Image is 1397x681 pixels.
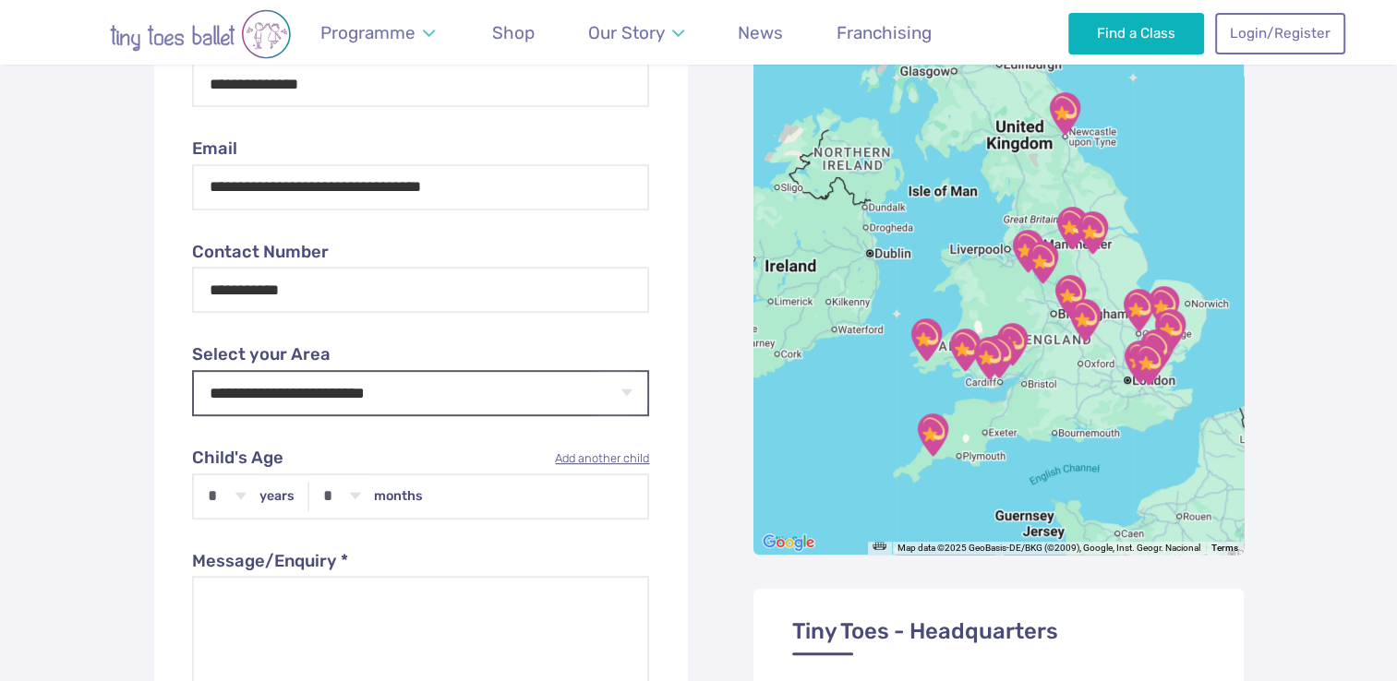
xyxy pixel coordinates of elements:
div: Swansea, Neath Port Talbot and Llanelli [942,327,988,373]
div: North Nottinghamshire & South Yorkshire [1069,209,1115,256]
div: Cheshire East [1005,228,1051,274]
div: Gravesend & Medway [1126,340,1172,387]
div: Newport [975,333,1021,379]
label: months [374,488,423,505]
label: Contact Number [192,240,650,266]
span: Programme [320,22,415,43]
a: Franchising [828,11,941,54]
div: Essex West (Wickford, Basildon & Orsett) [1132,328,1178,374]
div: Newcastle Upon Tyne [1042,90,1088,137]
span: Shop [492,22,535,43]
span: Map data ©2025 GeoBasis-DE/BKG (©2009), Google, Inst. Geogr. Nacional [897,543,1200,553]
div: Colchester [1147,307,1193,353]
a: Open this area in Google Maps (opens a new window) [758,531,819,555]
div: Pembrokeshire [903,317,949,363]
div: Dartford, Bexley & Sidcup [1116,339,1162,385]
div: Monmouthshire, Torfaen & Blaenau Gwent [989,321,1035,367]
div: Warwickshire [1047,273,1093,319]
span: Franchising [837,22,932,43]
a: Terms (opens in new tab) [1211,544,1238,555]
div: Sheffield & North Derbyshire [1049,205,1095,251]
label: Select your Area [192,342,650,368]
div: Suffolk [1140,284,1186,330]
div: Cornwall & Devon [909,412,956,458]
label: Child's Age [192,446,650,472]
span: Our Story [588,22,665,43]
a: Shop [484,11,544,54]
img: tiny toes ballet [53,9,348,59]
label: years [259,488,295,505]
div: Bridgend & Vale of Glamorgan [966,335,1012,381]
label: Email [192,137,650,162]
div: Northamptonshire (South) & Oxfordshire (North) [1062,297,1108,343]
a: Our Story [579,11,692,54]
h3: Tiny Toes - Headquarters [792,618,1204,656]
button: Keyboard shortcuts [873,542,885,562]
a: Find a Class [1068,13,1204,54]
a: Login/Register [1215,13,1344,54]
img: Google [758,531,819,555]
a: News [729,11,792,54]
div: Staffordshire [1019,239,1066,285]
a: Add another child [555,449,649,467]
div: Cardiff [976,333,1022,379]
a: Programme [312,11,444,54]
label: Message/Enquiry * [192,549,650,575]
span: News [738,22,783,43]
div: Cambridge [1115,287,1162,333]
